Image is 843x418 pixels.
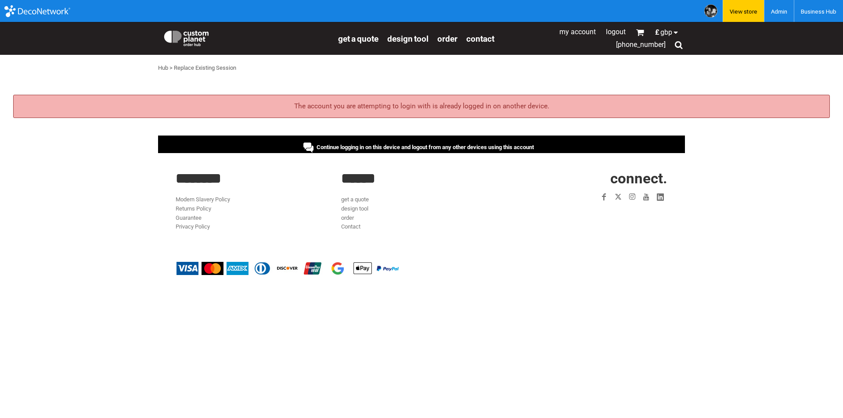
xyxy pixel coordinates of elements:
img: China UnionPay [302,262,324,275]
img: Visa [177,262,198,275]
div: Replace Existing Session [174,64,236,73]
span: Continue logging in on this device and logout from any other devices using this account [317,144,534,150]
iframe: Customer reviews powered by Trustpilot [546,209,667,220]
span: order [437,34,458,44]
span: get a quote [338,34,378,44]
span: £ [655,29,660,36]
img: PayPal [377,266,399,271]
div: > [169,64,173,73]
img: Mastercard [202,262,223,275]
a: design tool [387,33,429,43]
a: order [341,214,354,221]
h2: CONNECT. [507,171,667,186]
a: Hub [158,64,168,71]
a: get a quote [338,33,378,43]
img: Diners Club [252,262,274,275]
img: Custom Planet [162,29,210,46]
a: order [437,33,458,43]
a: My Account [559,28,596,36]
span: design tool [387,34,429,44]
a: Contact [466,33,494,43]
span: [PHONE_NUMBER] [616,40,666,49]
img: American Express [227,262,249,275]
img: Discover [277,262,299,275]
a: Logout [606,28,626,36]
span: Contact [466,34,494,44]
a: Returns Policy [176,205,211,212]
a: Modern Slavery Policy [176,196,230,203]
a: Guarantee [176,214,202,221]
img: Google Pay [327,262,349,275]
a: Contact [341,223,360,230]
div: The account you are attempting to login with is already logged in on another device. [13,95,830,118]
a: Custom Planet [158,24,334,50]
img: Apple Pay [352,262,374,275]
a: Privacy Policy [176,223,210,230]
span: GBP [660,29,672,36]
a: get a quote [341,196,369,203]
a: design tool [341,205,368,212]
